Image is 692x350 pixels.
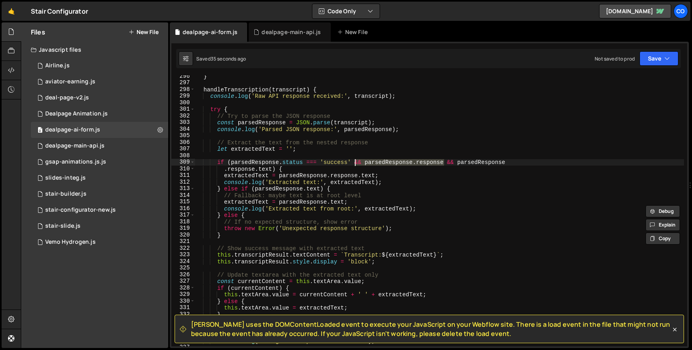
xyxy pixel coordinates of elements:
div: 309 [171,159,195,166]
div: 313 [171,185,195,192]
div: New File [337,28,371,36]
div: 334 [171,324,195,331]
div: 5799/43892.js [31,106,168,122]
h2: Files [31,28,45,36]
div: 5799/15288.js [31,218,168,234]
div: 305 [171,132,195,139]
div: 303 [171,119,195,126]
div: deal-page-v2.js [45,94,89,101]
div: 311 [171,172,195,179]
div: 300 [171,99,195,106]
div: 329 [171,291,195,298]
div: 306 [171,139,195,146]
div: slides-integ.js [45,174,86,182]
div: 304 [171,126,195,133]
a: 🤙 [2,2,21,21]
div: 297 [171,79,195,86]
div: Javascript files [21,42,168,58]
div: aviator-earning.js [45,78,95,85]
div: 322 [171,245,195,252]
div: gsap-animations.js.js [45,158,106,166]
div: dealpage-main-api.js [45,142,105,150]
div: 299 [171,93,195,99]
div: 5799/29740.js [31,170,168,186]
div: 336 [171,338,195,344]
span: 0 [38,127,42,134]
div: Stair Configurator [31,6,88,16]
div: 314 [171,192,195,199]
div: 5799/46639.js [31,138,168,154]
div: 308 [171,152,195,159]
div: 312 [171,179,195,186]
div: 335 [171,331,195,338]
div: 331 [171,304,195,311]
div: 326 [171,271,195,278]
span: [PERSON_NAME] uses the DOMContentLoaded event to execute your JavaScript on your Webflow site. Th... [191,320,671,338]
div: Not saved to prod [595,55,635,62]
div: Airline.js [45,62,70,69]
div: 301 [171,106,195,113]
div: 315 [171,198,195,205]
div: 5799/43929.js [31,90,168,106]
a: [DOMAIN_NAME] [599,4,671,18]
div: 332 [171,311,195,318]
div: stair-builder.js [45,190,86,198]
div: 5799/46543.js [31,122,168,138]
div: stair-slide.js [45,223,80,230]
div: 5799/10830.js [31,186,168,202]
a: Co [674,4,688,18]
div: 317 [171,212,195,218]
button: New File [129,29,159,35]
div: 316 [171,205,195,212]
div: Dealpage Animation.js [45,110,108,117]
div: stair-configurator-new.js [45,206,116,214]
div: 330 [171,298,195,305]
div: dealpage-main-api.js [262,28,321,36]
button: Save [640,51,678,66]
div: 5799/16845.js [31,202,168,218]
div: 307 [171,146,195,152]
div: 318 [171,218,195,225]
button: Explain [646,219,680,231]
div: 302 [171,113,195,119]
div: 5799/23170.js [31,58,168,74]
div: 328 [171,285,195,291]
button: Debug [646,205,680,217]
div: Saved [196,55,246,62]
div: 310 [171,166,195,172]
div: dealpage-ai-form.js [183,28,237,36]
div: 333 [171,318,195,324]
div: 296 [171,73,195,80]
div: 319 [171,225,195,232]
button: Code Only [312,4,380,18]
div: Vemo Hydrogen.js [45,239,96,246]
div: dealpage-ai-form.js [45,126,100,134]
button: Copy [646,233,680,245]
div: 325 [171,265,195,271]
div: 5799/13335.js [31,154,168,170]
div: 321 [171,238,195,245]
div: 298 [171,86,195,93]
div: 35 seconds ago [211,55,246,62]
div: 5799/31803.js [31,74,168,90]
div: 327 [171,278,195,285]
div: 323 [171,251,195,258]
div: 324 [171,258,195,265]
div: 320 [171,232,195,239]
div: 5799/22359.js [31,234,168,250]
